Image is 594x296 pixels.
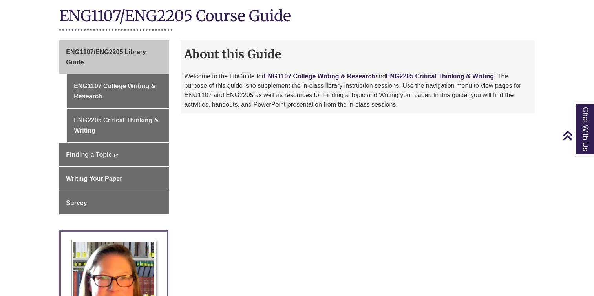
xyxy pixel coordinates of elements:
[66,200,87,206] span: Survey
[59,6,534,27] h1: ENG1107/ENG2205 Course Guide
[67,109,169,142] a: ENG2205 Critical Thinking & Writing
[184,72,531,109] p: Welcome to the LibGuide for and . The purpose of this guide is to supplement the in-class library...
[264,73,375,80] a: ENG1107 College Writing & Research
[59,143,169,167] a: Finding a Topic
[59,40,169,74] a: ENG1107/ENG2205 Library Guide
[59,167,169,191] a: Writing Your Paper
[181,44,534,64] h2: About this Guide
[59,40,169,214] div: Guide Page Menu
[59,191,169,215] a: Survey
[66,175,122,182] span: Writing Your Paper
[114,154,118,157] i: This link opens in a new window
[67,74,169,108] a: ENG1107 College Writing & Research
[66,49,146,65] span: ENG1107/ENG2205 Library Guide
[66,151,112,158] span: Finding a Topic
[563,130,592,141] a: Back to Top
[386,73,494,80] a: ENG2205 Critical Thinking & Writing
